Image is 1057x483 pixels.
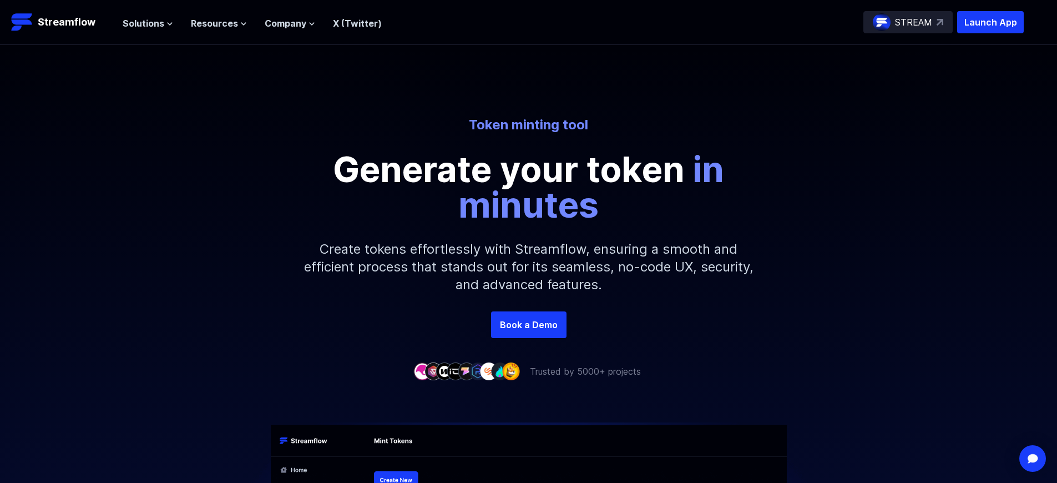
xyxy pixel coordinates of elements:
[458,148,724,226] span: in minutes
[123,17,173,30] button: Solutions
[447,363,464,380] img: company-4
[265,17,306,30] span: Company
[895,16,932,29] p: STREAM
[863,11,953,33] a: STREAM
[279,152,778,223] p: Generate your token
[458,363,476,380] img: company-5
[123,17,164,30] span: Solutions
[11,11,112,33] a: Streamflow
[491,363,509,380] img: company-8
[11,11,33,33] img: Streamflow Logo
[469,363,487,380] img: company-6
[530,365,641,378] p: Trusted by 5000+ projects
[191,17,247,30] button: Resources
[413,363,431,380] img: company-1
[957,11,1024,33] button: Launch App
[491,311,567,338] a: Book a Demo
[38,14,95,30] p: Streamflow
[265,17,315,30] button: Company
[937,19,943,26] img: top-right-arrow.svg
[873,13,891,31] img: streamflow-logo-circle.png
[191,17,238,30] span: Resources
[333,18,382,29] a: X (Twitter)
[436,363,453,380] img: company-3
[480,363,498,380] img: company-7
[290,223,767,311] p: Create tokens effortlessly with Streamflow, ensuring a smooth and efficient process that stands o...
[502,363,520,380] img: company-9
[221,116,836,134] p: Token minting tool
[1019,445,1046,472] div: Open Intercom Messenger
[424,363,442,380] img: company-2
